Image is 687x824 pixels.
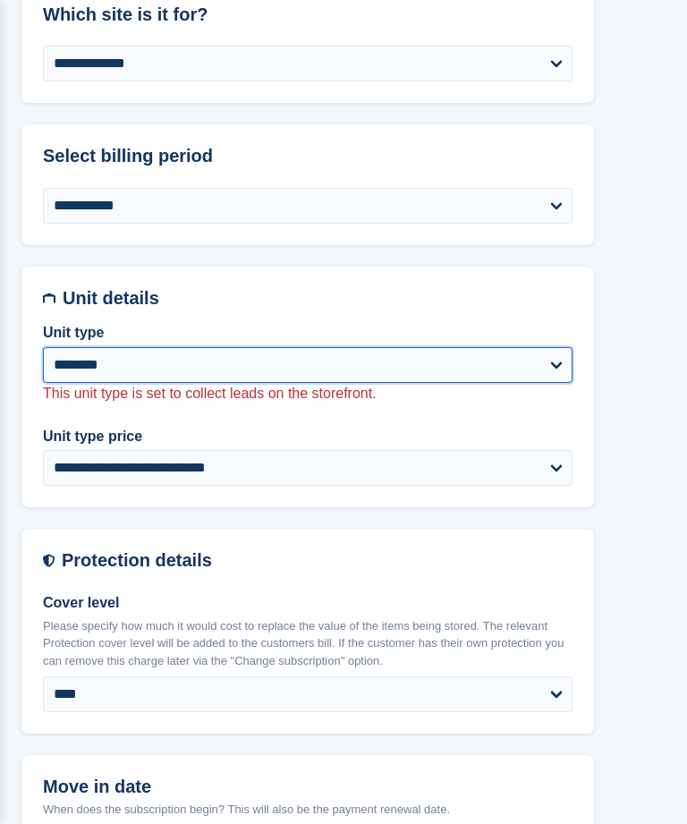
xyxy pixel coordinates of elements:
[43,146,572,166] h2: Select billing period
[43,288,55,309] img: unit-details-icon-595b0c5c156355b767ba7b61e002efae458ec76ed5ec05730b8e856ff9ea34a9.svg
[43,383,572,404] p: This unit type is set to collect leads on the storefront.
[43,4,572,25] h2: Which site is it for?
[43,550,55,571] img: insurance-details-icon-731ffda60807649b61249b889ba3c5e2b5c27d34e2e1fb37a309f0fde93ff34a.svg
[62,550,572,571] h2: Protection details
[43,801,572,819] p: When does the subscription begin? This will also be the payment renewal date.
[43,592,572,614] label: Cover level
[43,322,572,344] label: Unit type
[63,288,572,309] h2: Unit details
[43,426,572,447] label: Unit type price
[43,617,572,670] p: Please specify how much it would cost to replace the value of the items being stored. The relevan...
[43,777,572,797] h2: Move in date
